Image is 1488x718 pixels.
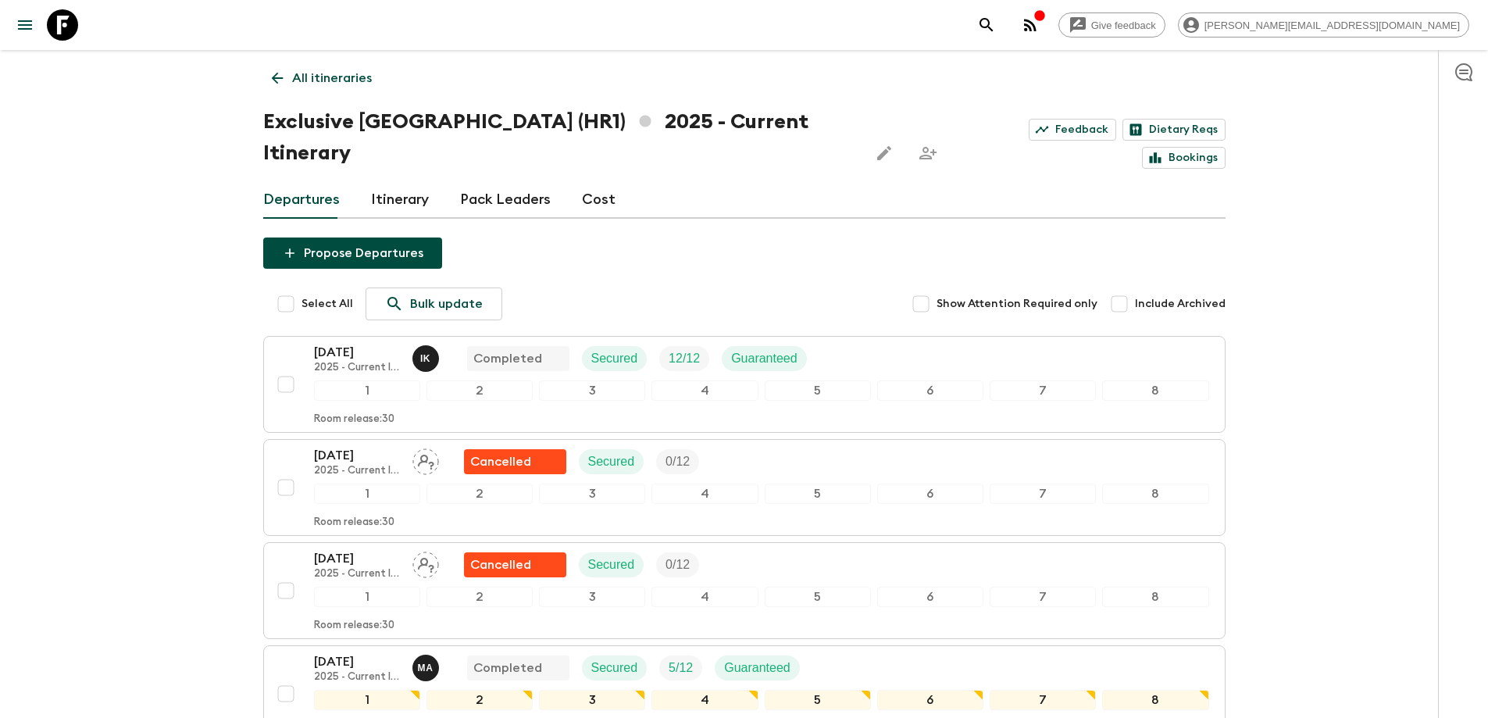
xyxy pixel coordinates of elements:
[1142,147,1226,169] a: Bookings
[263,336,1226,433] button: [DATE]2025 - Current ItineraryIvor KajfežCompletedSecuredTrip FillGuaranteed12345678Room release:30
[314,568,400,580] p: 2025 - Current Itinerary
[659,655,702,680] div: Trip Fill
[651,587,758,607] div: 4
[588,555,635,574] p: Secured
[990,380,1096,401] div: 7
[990,484,1096,504] div: 7
[669,349,700,368] p: 12 / 12
[292,69,372,88] p: All itineraries
[314,413,394,426] p: Room release: 30
[539,690,645,710] div: 3
[1102,484,1208,504] div: 8
[314,671,400,684] p: 2025 - Current Itinerary
[263,106,856,169] h1: Exclusive [GEOGRAPHIC_DATA] (HR1) 2025 - Current Itinerary
[314,380,420,401] div: 1
[314,343,400,362] p: [DATE]
[1029,119,1116,141] a: Feedback
[731,349,798,368] p: Guaranteed
[470,555,531,574] p: Cancelled
[314,362,400,374] p: 2025 - Current Itinerary
[659,346,709,371] div: Trip Fill
[412,350,442,363] span: Ivor Kajfež
[765,484,871,504] div: 5
[314,690,420,710] div: 1
[877,484,983,504] div: 6
[371,181,429,219] a: Itinerary
[410,295,483,313] p: Bulk update
[869,138,900,169] button: Edit this itinerary
[765,587,871,607] div: 5
[971,9,1002,41] button: search adventures
[656,552,699,577] div: Trip Fill
[1135,296,1226,312] span: Include Archived
[912,138,944,169] span: Share this itinerary
[877,690,983,710] div: 6
[473,349,542,368] p: Completed
[314,587,420,607] div: 1
[1083,20,1165,31] span: Give feedback
[1196,20,1468,31] span: [PERSON_NAME][EMAIL_ADDRESS][DOMAIN_NAME]
[539,484,645,504] div: 3
[314,620,394,632] p: Room release: 30
[470,452,531,471] p: Cancelled
[412,453,439,466] span: Assign pack leader
[412,556,439,569] span: Assign pack leader
[1102,380,1208,401] div: 8
[263,439,1226,536] button: [DATE]2025 - Current ItineraryAssign pack leaderFlash Pack cancellationSecuredTrip Fill12345678Ro...
[426,380,533,401] div: 2
[765,380,871,401] div: 5
[263,181,340,219] a: Departures
[651,484,758,504] div: 4
[263,238,442,269] button: Propose Departures
[366,288,502,320] a: Bulk update
[651,380,758,401] div: 4
[582,655,648,680] div: Secured
[990,587,1096,607] div: 7
[651,690,758,710] div: 4
[1102,690,1208,710] div: 8
[877,380,983,401] div: 6
[937,296,1097,312] span: Show Attention Required only
[656,449,699,474] div: Trip Fill
[539,380,645,401] div: 3
[990,690,1096,710] div: 7
[591,349,638,368] p: Secured
[9,9,41,41] button: menu
[263,542,1226,639] button: [DATE]2025 - Current ItineraryAssign pack leaderFlash Pack cancellationSecuredTrip Fill12345678Ro...
[426,587,533,607] div: 2
[302,296,353,312] span: Select All
[724,659,790,677] p: Guaranteed
[665,452,690,471] p: 0 / 12
[669,659,693,677] p: 5 / 12
[412,659,442,672] span: Margareta Andrea Vrkljan
[464,449,566,474] div: Flash Pack cancellation
[1102,587,1208,607] div: 8
[539,587,645,607] div: 3
[877,587,983,607] div: 6
[426,690,533,710] div: 2
[314,484,420,504] div: 1
[314,549,400,568] p: [DATE]
[579,449,644,474] div: Secured
[579,552,644,577] div: Secured
[582,181,616,219] a: Cost
[460,181,551,219] a: Pack Leaders
[314,516,394,529] p: Room release: 30
[665,555,690,574] p: 0 / 12
[464,552,566,577] div: Flash Pack cancellation
[582,346,648,371] div: Secured
[1122,119,1226,141] a: Dietary Reqs
[314,465,400,477] p: 2025 - Current Itinerary
[1058,13,1165,38] a: Give feedback
[314,446,400,465] p: [DATE]
[426,484,533,504] div: 2
[473,659,542,677] p: Completed
[588,452,635,471] p: Secured
[314,652,400,671] p: [DATE]
[263,63,380,94] a: All itineraries
[765,690,871,710] div: 5
[591,659,638,677] p: Secured
[1178,13,1469,38] div: [PERSON_NAME][EMAIL_ADDRESS][DOMAIN_NAME]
